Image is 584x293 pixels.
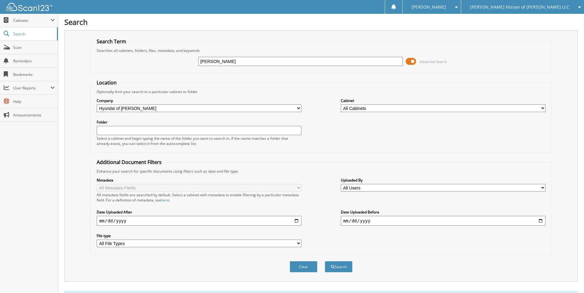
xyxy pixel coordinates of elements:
button: Clear [290,261,317,272]
h1: Search [64,17,578,27]
label: File type [97,233,301,238]
span: [PERSON_NAME] Nissan of [PERSON_NAME] LLC [470,5,569,9]
label: Folder [97,119,301,125]
div: Select a cabinet and begin typing the name of the folder you want to search in. If the name match... [97,136,301,146]
div: Enhance your search for specific documents using filters such as date and file type. [94,169,548,174]
legend: Location [94,79,120,86]
img: scan123-logo-white.svg [6,3,52,11]
span: Help [13,99,55,104]
label: Company [97,98,301,103]
span: Bookmarks [13,72,55,77]
div: All metadata fields are searched by default. Select a cabinet with metadata to enable filtering b... [97,192,301,203]
label: Uploaded By [341,178,546,183]
span: User Reports [13,85,50,91]
a: here [161,197,169,203]
div: Searches all cabinets, folders, files, metadata, and keywords [94,48,548,53]
input: start [97,216,301,226]
input: end [341,216,546,226]
span: Advanced Search [420,59,447,64]
legend: Additional Document Filters [94,159,165,166]
label: Metadata [97,178,301,183]
button: Search [325,261,352,272]
legend: Search Term [94,38,129,45]
label: Date Uploaded After [97,209,301,215]
div: Optionally limit your search to a particular cabinet or folder [94,89,548,94]
span: Cabinets [13,18,50,23]
label: Cabinet [341,98,546,103]
span: [PERSON_NAME] [412,5,446,9]
span: Reminders [13,58,55,64]
label: Date Uploaded Before [341,209,546,215]
span: Search [13,31,54,37]
span: Scan [13,45,55,50]
span: Announcements [13,112,55,118]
